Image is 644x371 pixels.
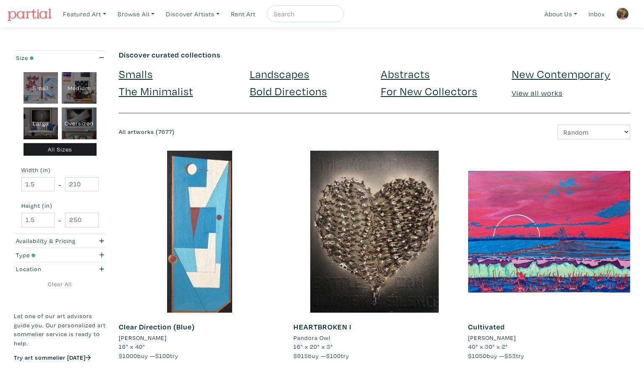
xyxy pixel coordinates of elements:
[14,311,106,347] p: Let one of our art advisors guide you. Our personalized art sommelier service is ready to help.
[293,333,330,342] li: Pandora Owl
[62,107,97,139] div: Oversized
[119,333,167,342] li: [PERSON_NAME]
[468,322,505,332] a: Cultivated
[326,352,341,360] span: $100
[16,53,79,63] div: Size
[119,342,145,350] span: 16" x 40"
[14,51,106,65] button: Size
[585,5,609,23] a: Inbox
[227,5,259,23] a: Rent Art
[293,333,456,342] a: Pandora Owl
[250,84,327,98] a: Bold Directions
[14,248,106,262] button: Type
[58,214,61,226] span: -
[14,353,91,361] a: Try art sommelier [DATE]
[381,66,430,81] a: Abstracts
[616,8,629,20] img: phpThumb.php
[293,352,349,360] span: buy — try
[16,251,79,260] div: Type
[162,5,223,23] a: Discover Artists
[505,352,516,360] span: $53
[119,50,630,60] h6: Discover curated collections
[16,236,79,246] div: Availability & Pricing
[119,352,178,360] span: buy — try
[512,88,563,98] a: View all works
[468,333,516,342] li: [PERSON_NAME]
[59,5,110,23] a: Featured Art
[62,72,97,104] div: Medium
[293,322,351,332] a: HEARTBROKEN I
[119,66,153,81] a: Smalls
[155,352,170,360] span: $100
[24,143,97,156] div: All Sizes
[24,72,58,104] div: Small
[114,5,158,23] a: Browse All
[381,84,477,98] a: For New Collectors
[14,280,106,289] a: Clear All
[468,342,508,350] span: 40" x 30" x 2"
[119,128,368,136] h6: All artworks (7677)
[293,352,308,360] span: $915
[119,322,195,332] a: Clear Direction (Blue)
[14,234,106,248] button: Availability & Pricing
[58,179,61,190] span: -
[119,333,281,342] a: [PERSON_NAME]
[24,107,58,139] div: Large
[541,5,581,23] a: About Us
[21,167,99,173] small: Width (in)
[273,9,336,19] input: Search
[512,66,610,81] a: New Contemporary
[468,333,630,342] a: [PERSON_NAME]
[468,352,524,360] span: buy — try
[14,262,106,276] button: Location
[250,66,309,81] a: Landscapes
[468,352,487,360] span: $1050
[119,352,137,360] span: $1000
[119,84,193,98] a: The Minimalist
[16,264,79,274] div: Location
[293,342,333,350] span: 16" x 20" x 3"
[21,203,99,209] small: Height (in)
